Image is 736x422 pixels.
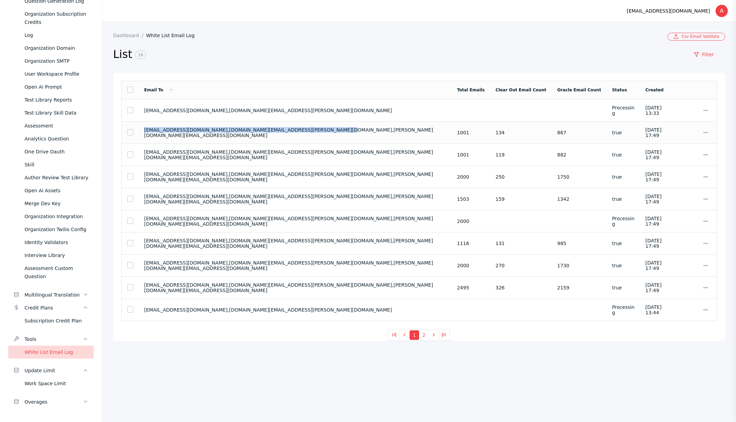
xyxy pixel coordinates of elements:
div: Skill [25,161,88,169]
section: Processing [612,105,634,116]
section: 1730 [557,263,601,268]
a: Dashboard [113,33,146,38]
a: User Workspace Profile [8,67,94,80]
span: [DATE] 17:49 [645,238,661,249]
div: Organization Subscription Credits [25,10,88,26]
div: Open Ai Prompt [25,83,88,91]
div: A [716,5,728,17]
button: 1 [410,330,419,340]
span: [DATE] 17:49 [645,216,661,227]
a: Skill [8,158,94,171]
section: true [612,152,634,157]
div: White List Email Log [25,348,88,356]
a: Log [8,29,94,42]
section: [EMAIL_ADDRESS][DOMAIN_NAME],[DOMAIN_NAME][EMAIL_ADDRESS][PERSON_NAME][DOMAIN_NAME],[PERSON_NAME]... [144,149,446,160]
section: 2495 [457,285,485,290]
section: true [612,263,634,268]
section: 2000 [457,218,485,224]
div: Assessment Custom Question [25,264,88,281]
section: 1001 [457,130,485,135]
section: 2159 [557,285,601,290]
section: 119 [495,152,546,157]
div: Test Library Skill Data [25,109,88,117]
button: 2 [419,330,429,340]
a: Interview Library [8,249,94,262]
a: Csv Email Validate [668,33,725,41]
a: Analytics Question [8,132,94,145]
section: 867 [557,130,601,135]
section: 270 [495,263,546,268]
a: Assessment Custom Question [8,262,94,283]
a: Organization Integration [8,210,94,223]
a: Assessment [8,119,94,132]
div: Analytics Question [25,135,88,143]
div: Overages [25,398,83,406]
a: Email To [144,88,174,92]
a: Created [645,88,663,92]
div: Organization Domain [25,44,88,52]
div: [EMAIL_ADDRESS][DOMAIN_NAME] [627,7,710,15]
div: Merge Dev Key [25,199,88,208]
span: [DATE] 13:33 [645,105,661,116]
section: 250 [495,174,546,180]
section: [EMAIL_ADDRESS][DOMAIN_NAME],[DOMAIN_NAME][EMAIL_ADDRESS][PERSON_NAME][DOMAIN_NAME],[PERSON_NAME]... [144,216,446,227]
div: Work Space Limit [25,379,88,388]
section: [EMAIL_ADDRESS][DOMAIN_NAME],[DOMAIN_NAME][EMAIL_ADDRESS][PERSON_NAME][DOMAIN_NAME] [144,307,446,313]
div: Organization Twilio Config [25,225,88,233]
span: [DATE] 17:49 [645,260,661,271]
div: Log [25,31,88,39]
section: 2000 [457,174,485,180]
span: 16 [135,51,146,59]
section: Processing [612,304,634,315]
a: Merge Dev Key [8,197,94,210]
a: Status [612,88,627,92]
span: [DATE] 17:49 [645,171,661,182]
a: Organization Twilio Config [8,223,94,236]
a: Open Ai Assets [8,184,94,197]
section: [EMAIL_ADDRESS][DOMAIN_NAME],[DOMAIN_NAME][EMAIL_ADDRESS][PERSON_NAME][DOMAIN_NAME],[PERSON_NAME]... [144,171,446,182]
section: 2000 [457,263,485,268]
span: [DATE] 17:49 [645,194,661,205]
section: [EMAIL_ADDRESS][DOMAIN_NAME],[DOMAIN_NAME][EMAIL_ADDRESS][PERSON_NAME][DOMAIN_NAME],[PERSON_NAME]... [144,238,446,249]
section: true [612,196,634,202]
div: Assessment [25,122,88,130]
section: 326 [495,285,546,290]
div: Test Library Reports [25,96,88,104]
div: Subscription Credit Plan [25,317,88,325]
h2: List [113,47,683,62]
section: true [612,130,634,135]
span: [DATE] 13:44 [645,304,661,315]
a: Test Library Reports [8,93,94,106]
div: Interview Library [25,251,88,259]
div: Organization Integration [25,212,88,221]
a: Open Ai Prompt [8,80,94,93]
div: User Workspace Profile [25,70,88,78]
section: 1503 [457,196,485,202]
a: Organization SMTP [8,55,94,67]
section: [EMAIL_ADDRESS][DOMAIN_NAME],[DOMAIN_NAME][EMAIL_ADDRESS][PERSON_NAME][DOMAIN_NAME],[PERSON_NAME]... [144,127,446,138]
section: 159 [495,196,546,202]
div: Organization SMTP [25,57,88,65]
section: [EMAIL_ADDRESS][DOMAIN_NAME],[DOMAIN_NAME][EMAIL_ADDRESS][PERSON_NAME][DOMAIN_NAME],[PERSON_NAME]... [144,260,446,271]
section: 1116 [457,241,485,246]
section: [EMAIL_ADDRESS][DOMAIN_NAME],[DOMAIN_NAME][EMAIL_ADDRESS][PERSON_NAME][DOMAIN_NAME],[PERSON_NAME]... [144,282,446,293]
section: 985 [557,241,601,246]
a: Total Emails [457,88,485,92]
a: Organization Domain [8,42,94,55]
div: Open Ai Assets [25,186,88,195]
div: Author Review Test Library [25,174,88,182]
a: Test Library Skill Data [8,106,94,119]
section: true [612,174,634,180]
span: [DATE] 17:49 [645,282,661,293]
section: 1001 [457,152,485,157]
section: Processing [612,216,634,227]
section: true [612,285,634,290]
div: Tools [25,335,83,343]
div: Multilingual Translation [25,291,83,299]
div: Identity Validators [25,238,88,246]
span: [DATE] 17:49 [645,149,661,160]
section: true [612,241,634,246]
section: 1342 [557,196,601,202]
a: Clear Out Email Count [495,88,546,92]
a: Organization Subscription Credits [8,7,94,29]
